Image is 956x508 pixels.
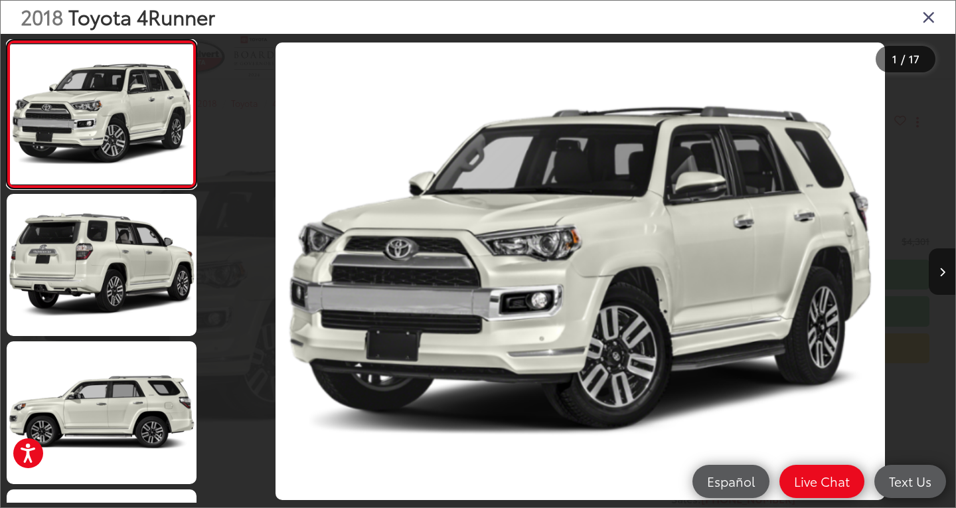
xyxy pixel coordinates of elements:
i: Close gallery [922,8,935,25]
img: 2018 Toyota 4Runner Limited [276,42,885,500]
a: Live Chat [779,465,864,498]
span: Live Chat [787,473,856,489]
img: 2018 Toyota 4Runner Limited [8,44,195,185]
span: Toyota 4Runner [68,2,215,31]
img: 2018 Toyota 4Runner Limited [5,193,198,337]
a: Text Us [874,465,946,498]
a: Español [692,465,769,498]
span: 2018 [21,2,63,31]
span: Text Us [882,473,938,489]
div: 2018 Toyota 4Runner Limited 0 [205,42,955,500]
span: / [900,54,906,64]
span: Español [700,473,761,489]
span: 1 [892,51,897,66]
span: 17 [909,51,919,66]
img: 2018 Toyota 4Runner Limited [5,340,198,485]
button: Next image [929,248,955,295]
